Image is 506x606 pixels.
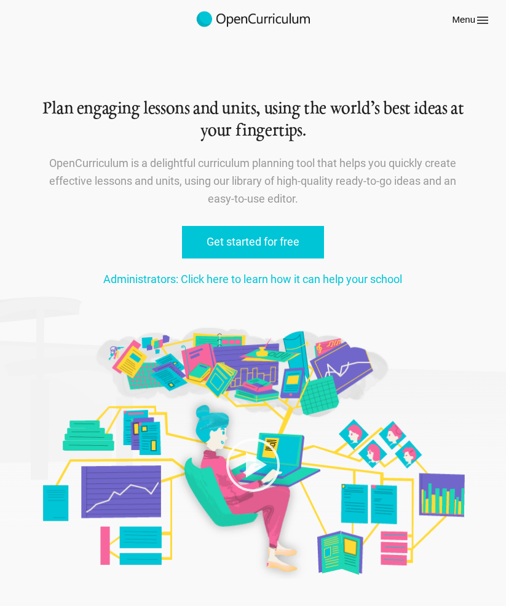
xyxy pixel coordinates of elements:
h1: Plan engaging lessons and units, using the world’s best ideas at your fingertips. [38,98,468,142]
button: Menu [448,12,494,28]
p: OpenCurriculum is a delightful curriculum planning tool that helps you quickly create effective l... [38,155,468,208]
a: Administrators: Click here to learn how it can help your school [103,273,402,286]
img: 2017-logo-m.png [195,10,312,29]
a: Get started for free [182,226,324,258]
